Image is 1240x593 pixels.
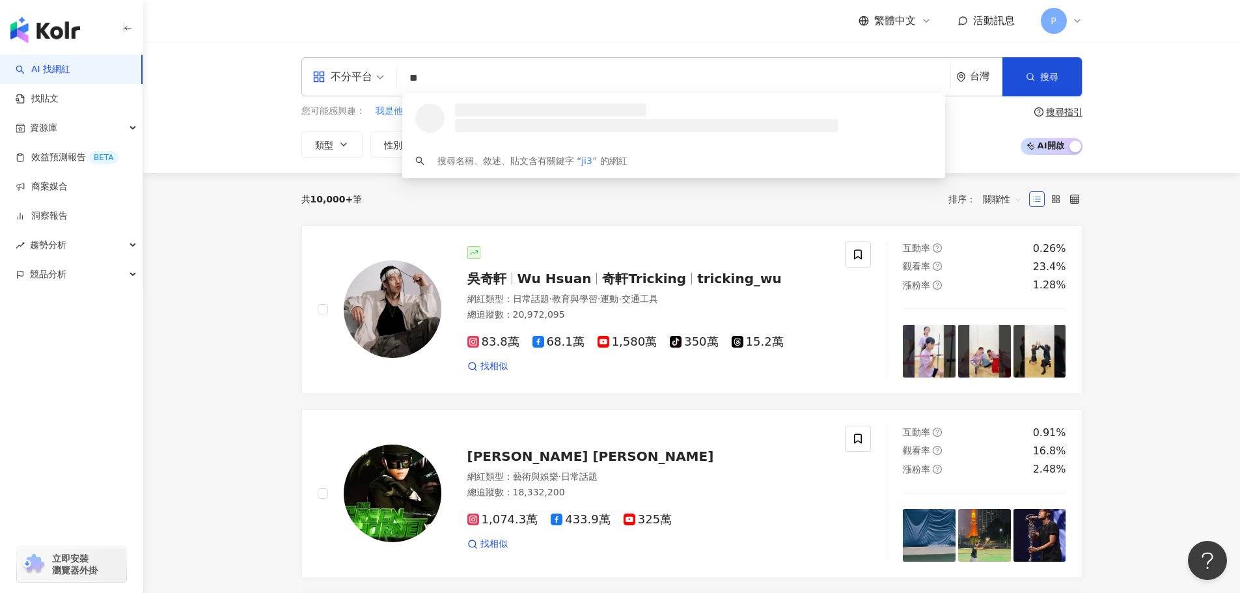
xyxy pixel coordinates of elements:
[973,14,1015,27] span: 活動訊息
[344,445,441,542] img: KOL Avatar
[467,538,508,551] a: 找相似
[732,335,784,349] span: 15.2萬
[310,194,353,204] span: 10,000+
[1188,541,1227,580] iframe: Help Scout Beacon - Open
[532,335,585,349] span: 68.1萬
[1033,444,1066,458] div: 16.8%
[948,189,1029,210] div: 排序：
[618,294,621,304] span: ·
[513,471,558,482] span: 藝術與娛樂
[312,70,325,83] span: appstore
[551,513,611,527] span: 433.9萬
[16,92,59,105] a: 找貼文
[558,471,561,482] span: ·
[301,105,365,118] span: 您可能感興趣：
[933,465,942,474] span: question-circle
[376,105,403,118] span: 我是他
[874,14,916,28] span: 繁體中文
[16,151,118,164] a: 效益預測報告BETA
[598,335,657,349] span: 1,580萬
[903,261,930,271] span: 觀看率
[903,325,956,378] img: post-image
[467,360,508,373] a: 找相似
[933,262,942,271] span: question-circle
[1033,278,1066,292] div: 1.28%
[437,154,627,168] div: 搜尋名稱、敘述、貼文含有關鍵字 “ ” 的網紅
[384,140,402,150] span: 性別
[903,280,930,290] span: 漲粉率
[670,335,718,349] span: 350萬
[30,113,57,143] span: 資源庫
[958,509,1011,562] img: post-image
[16,210,68,223] a: 洞察報告
[467,513,538,527] span: 1,074.3萬
[467,271,506,286] span: 吳奇軒
[903,445,930,456] span: 觀看率
[467,471,830,484] div: 網紅類型 ：
[17,547,126,582] a: chrome extension立即安裝 瀏覽器外掛
[30,230,66,260] span: 趨勢分析
[549,294,552,304] span: ·
[958,325,1011,378] img: post-image
[602,271,686,286] span: 奇軒Tricking
[1033,260,1066,274] div: 23.4%
[467,486,830,499] div: 總追蹤數 ： 18,332,200
[1013,509,1066,562] img: post-image
[983,189,1022,210] span: 關聯性
[581,156,592,166] span: ji3
[1033,462,1066,476] div: 2.48%
[933,428,942,437] span: question-circle
[467,335,519,349] span: 83.8萬
[956,72,966,82] span: environment
[1040,72,1058,82] span: 搜尋
[375,104,404,118] button: 我是他
[517,271,592,286] span: Wu Hsuan
[467,448,714,464] span: [PERSON_NAME] [PERSON_NAME]
[622,294,658,304] span: 交通工具
[301,409,1082,578] a: KOL Avatar[PERSON_NAME] [PERSON_NAME]網紅類型：藝術與娛樂·日常話題總追蹤數：18,332,2001,074.3萬433.9萬325萬找相似互動率questi...
[312,66,372,87] div: 不分平台
[903,509,956,562] img: post-image
[903,243,930,253] span: 互動率
[467,293,830,306] div: 網紅類型 ：
[552,294,598,304] span: 教育與學習
[30,260,66,289] span: 競品分析
[1033,241,1066,256] div: 0.26%
[1013,325,1066,378] img: post-image
[301,131,363,158] button: 類型
[561,471,598,482] span: 日常話題
[933,281,942,290] span: question-circle
[16,180,68,193] a: 商案媒合
[903,427,930,437] span: 互動率
[970,71,1002,82] div: 台灣
[10,17,80,43] img: logo
[933,446,942,455] span: question-circle
[415,156,424,165] span: search
[315,140,333,150] span: 類型
[600,294,618,304] span: 運動
[480,538,508,551] span: 找相似
[598,294,600,304] span: ·
[697,271,782,286] span: tricking_wu
[370,131,432,158] button: 性別
[624,513,672,527] span: 325萬
[16,241,25,250] span: rise
[301,225,1082,394] a: KOL Avatar吳奇軒Wu Hsuan奇軒Trickingtricking_wu網紅類型：日常話題·教育與學習·運動·交通工具總追蹤數：20,972,09583.8萬68.1萬1,580萬3...
[933,243,942,253] span: question-circle
[1033,426,1066,440] div: 0.91%
[1046,107,1082,117] div: 搜尋指引
[16,63,70,76] a: searchAI 找網紅
[903,464,930,475] span: 漲粉率
[301,194,363,204] div: 共 筆
[1051,14,1056,28] span: P
[1034,107,1043,117] span: question-circle
[1002,57,1082,96] button: 搜尋
[344,260,441,358] img: KOL Avatar
[513,294,549,304] span: 日常話題
[480,360,508,373] span: 找相似
[52,553,98,576] span: 立即安裝 瀏覽器外掛
[467,309,830,322] div: 總追蹤數 ： 20,972,095
[21,554,46,575] img: chrome extension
